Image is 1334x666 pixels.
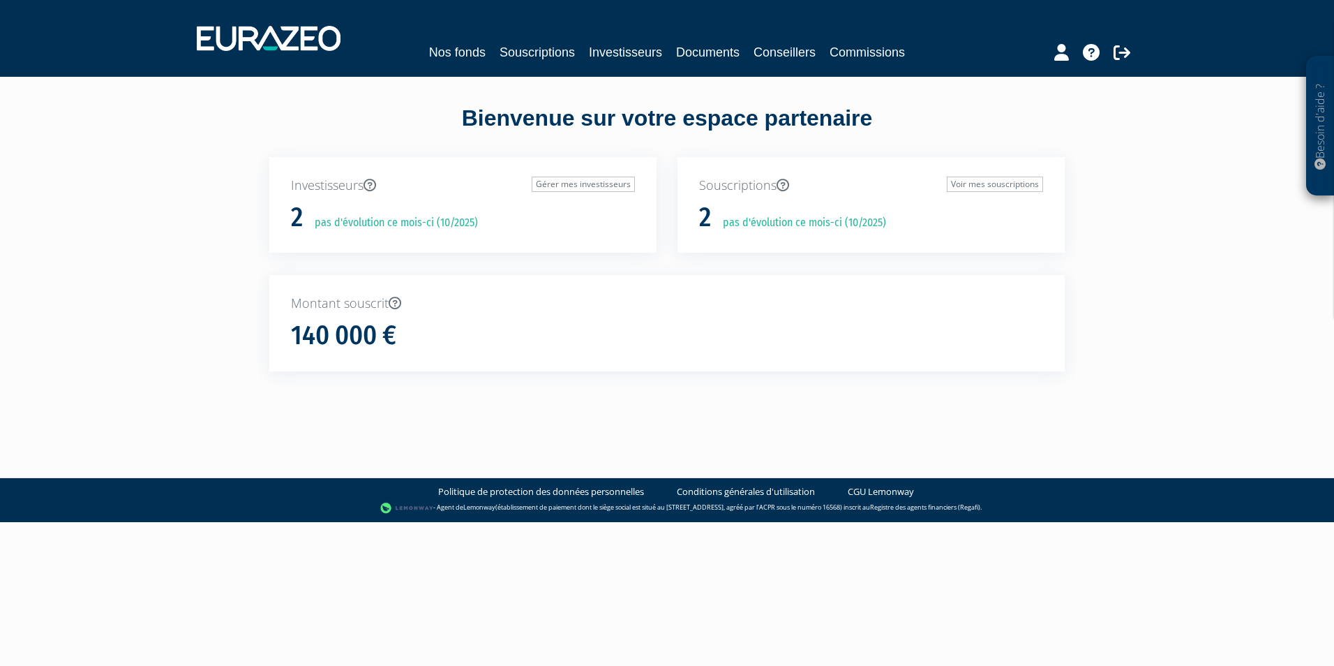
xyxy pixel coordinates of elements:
a: Souscriptions [500,43,575,62]
p: pas d'évolution ce mois-ci (10/2025) [713,215,886,231]
a: Investisseurs [589,43,662,62]
a: Conditions générales d'utilisation [677,485,815,498]
a: Voir mes souscriptions [947,177,1043,192]
img: logo-lemonway.png [380,501,434,515]
img: 1732889491-logotype_eurazeo_blanc_rvb.png [197,26,340,51]
h1: 2 [699,203,711,232]
p: Besoin d'aide ? [1312,64,1328,189]
a: Politique de protection des données personnelles [438,485,644,498]
a: CGU Lemonway [848,485,914,498]
a: Conseillers [754,43,816,62]
a: Lemonway [463,503,495,512]
p: Souscriptions [699,177,1043,195]
a: Nos fonds [429,43,486,62]
div: Bienvenue sur votre espace partenaire [259,103,1075,157]
h1: 2 [291,203,303,232]
a: Gérer mes investisseurs [532,177,635,192]
a: Documents [676,43,740,62]
p: Investisseurs [291,177,635,195]
div: - Agent de (établissement de paiement dont le siège social est situé au [STREET_ADDRESS], agréé p... [14,501,1320,515]
h1: 140 000 € [291,321,396,350]
a: Commissions [830,43,905,62]
p: Montant souscrit [291,295,1043,313]
a: Registre des agents financiers (Regafi) [870,503,980,512]
p: pas d'évolution ce mois-ci (10/2025) [305,215,478,231]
